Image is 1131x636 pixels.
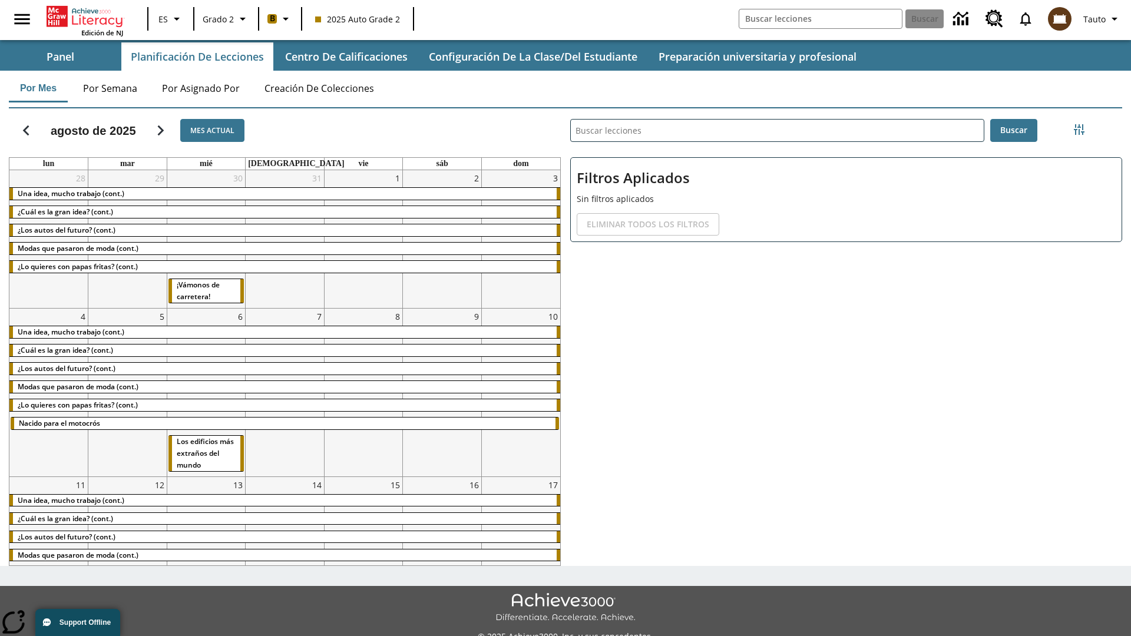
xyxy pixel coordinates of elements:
[9,549,560,561] div: Modas que pasaron de moda (cont.)
[246,308,325,476] td: 7 de agosto de 2025
[9,381,560,393] div: Modas que pasaron de moda (cont.)
[9,188,560,200] div: Una idea, mucho trabajo (cont.)
[9,495,560,506] div: Una idea, mucho trabajo (cont.)
[324,308,403,476] td: 8 de agosto de 2025
[246,476,325,615] td: 14 de agosto de 2025
[9,308,88,476] td: 4 de agosto de 2025
[481,170,560,308] td: 3 de agosto de 2025
[177,280,220,302] span: ¡Vámonos de carretera!
[47,5,123,28] a: Portada
[419,42,647,71] button: Configuración de la clase/del estudiante
[197,158,215,170] a: miércoles
[18,382,138,392] span: Modas que pasaron de moda (cont.)
[18,188,124,198] span: Una idea, mucho trabajo (cont.)
[9,224,560,236] div: ¿Los autos del futuro? (cont.)
[577,164,1116,193] h2: Filtros Aplicados
[561,104,1122,566] div: Buscar
[35,609,120,636] button: Support Offline
[481,308,560,476] td: 10 de agosto de 2025
[81,28,123,37] span: Edición de NJ
[18,243,138,253] span: Modas que pasaron de moda (cont.)
[403,308,482,476] td: 9 de agosto de 2025
[168,436,244,471] div: Los edificios más extraños del mundo
[231,477,245,493] a: 13 de agosto de 2025
[739,9,902,28] input: Buscar campo
[1010,4,1041,34] a: Notificaciones
[9,363,560,375] div: ¿Los autos del futuro? (cont.)
[324,170,403,308] td: 1 de agosto de 2025
[18,550,138,560] span: Modas que pasaron de moda (cont.)
[167,170,246,308] td: 30 de julio de 2025
[495,593,636,623] img: Achieve3000 Differentiate Accelerate Achieve
[270,11,275,26] span: B
[74,74,147,102] button: Por semana
[9,513,560,525] div: ¿Cuál es la gran idea? (cont.)
[145,115,176,145] button: Seguir
[74,477,88,493] a: 11 de agosto de 2025
[467,477,481,493] a: 16 de agosto de 2025
[157,309,167,324] a: 5 de agosto de 2025
[9,261,560,273] div: ¿Lo quieres con papas fritas? (cont.)
[9,170,88,308] td: 28 de julio de 2025
[472,309,481,324] a: 9 de agosto de 2025
[118,158,137,170] a: martes
[246,158,347,170] a: jueves
[263,8,297,29] button: Boost El color de la clase es anaranjado claro. Cambiar el color de la clase.
[310,477,324,493] a: 14 de agosto de 2025
[403,476,482,615] td: 16 de agosto de 2025
[18,495,124,505] span: Una idea, mucho trabajo (cont.)
[276,42,417,71] button: Centro de calificaciones
[434,158,450,170] a: sábado
[18,400,138,410] span: ¿Lo quieres con papas fritas? (cont.)
[393,170,402,186] a: 1 de agosto de 2025
[74,170,88,186] a: 28 de julio de 2025
[158,13,168,25] span: ES
[255,74,383,102] button: Creación de colecciones
[570,157,1122,242] div: Filtros Aplicados
[9,344,560,356] div: ¿Cuál es la gran idea? (cont.)
[153,170,167,186] a: 29 de julio de 2025
[18,514,113,524] span: ¿Cuál es la gran idea? (cont.)
[18,207,113,217] span: ¿Cuál es la gran idea? (cont.)
[5,2,39,37] button: Abrir el menú lateral
[153,477,167,493] a: 12 de agosto de 2025
[88,476,167,615] td: 12 de agosto de 2025
[167,476,246,615] td: 13 de agosto de 2025
[18,261,138,271] span: ¿Lo quieres con papas fritas? (cont.)
[1079,8,1126,29] button: Perfil/Configuración
[121,42,273,71] button: Planificación de lecciones
[246,170,325,308] td: 31 de julio de 2025
[356,158,371,170] a: viernes
[546,309,560,324] a: 10 de agosto de 2025
[203,13,234,25] span: Grado 2
[511,158,531,170] a: domingo
[198,8,254,29] button: Grado: Grado 2, Elige un grado
[78,309,88,324] a: 4 de agosto de 2025
[18,345,113,355] span: ¿Cuál es la gran idea? (cont.)
[1048,7,1072,31] img: avatar image
[9,531,560,543] div: ¿Los autos del futuro? (cont.)
[1083,13,1106,25] span: Tauto
[18,327,124,337] span: Una idea, mucho trabajo (cont.)
[153,74,249,102] button: Por asignado por
[577,193,1116,205] p: Sin filtros aplicados
[546,477,560,493] a: 17 de agosto de 2025
[315,309,324,324] a: 7 de agosto de 2025
[9,206,560,218] div: ¿Cuál es la gran idea? (cont.)
[1041,4,1079,34] button: Escoja un nuevo avatar
[571,120,984,141] input: Buscar lecciones
[11,115,41,145] button: Regresar
[990,119,1037,142] button: Buscar
[472,170,481,186] a: 2 de agosto de 2025
[1,42,119,71] button: Panel
[88,308,167,476] td: 5 de agosto de 2025
[177,436,234,470] span: Los edificios más extraños del mundo
[9,476,88,615] td: 11 de agosto de 2025
[47,4,123,37] div: Portada
[18,363,115,373] span: ¿Los autos del futuro? (cont.)
[18,225,115,235] span: ¿Los autos del futuro? (cont.)
[41,158,57,170] a: lunes
[19,418,100,428] span: Nacido para el motocrós
[9,74,68,102] button: Por mes
[315,13,400,25] span: 2025 Auto Grade 2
